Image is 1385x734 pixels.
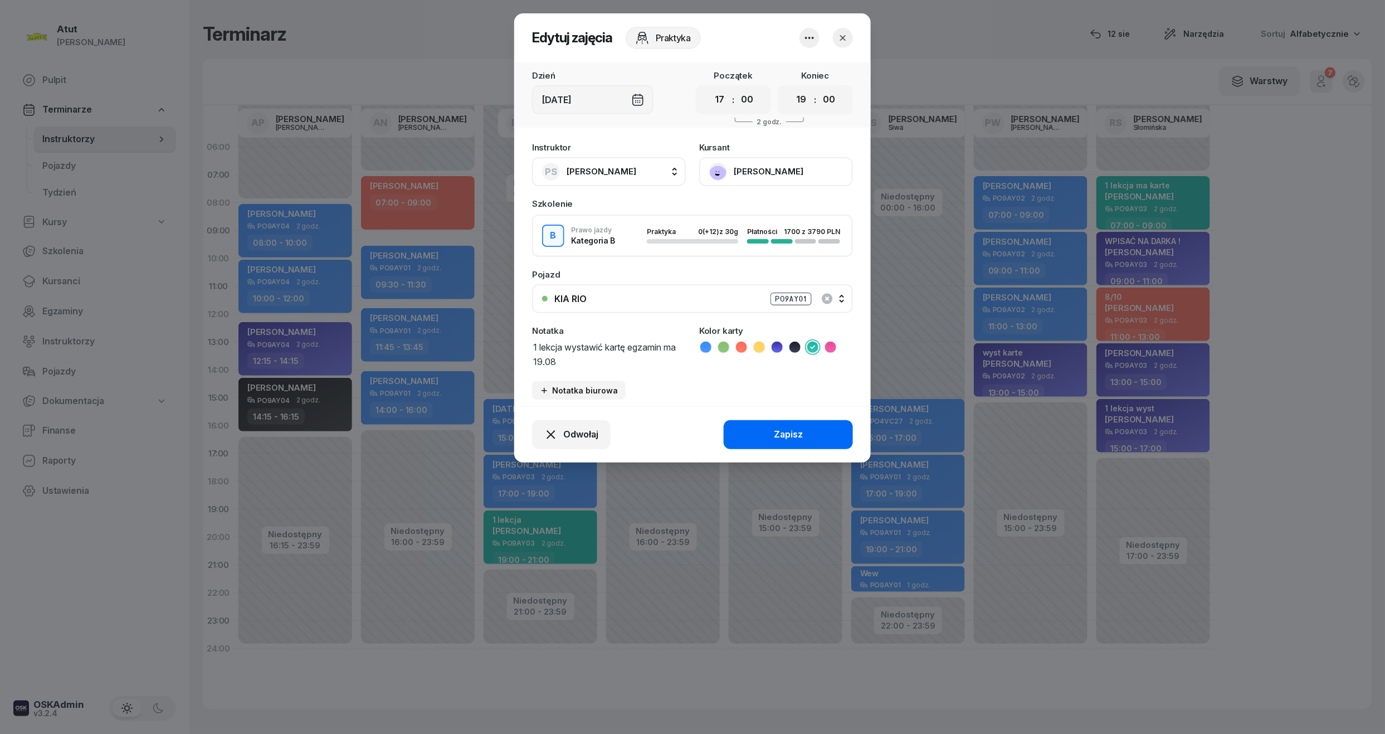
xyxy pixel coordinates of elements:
[554,294,587,303] div: KIA RIO
[540,386,618,395] div: Notatka biurowa
[733,93,735,106] div: :
[699,157,853,186] button: [PERSON_NAME]
[532,284,853,313] button: KIA RIOPO9AY01
[563,427,598,442] span: Odwołaj
[545,167,557,177] span: PS
[770,293,812,305] div: PO9AY01
[532,420,611,449] button: Odwołaj
[724,420,853,449] button: Zapisz
[815,93,817,106] div: :
[532,29,612,47] h2: Edytuj zajęcia
[567,166,636,177] span: [PERSON_NAME]
[774,427,803,442] div: Zapisz
[532,157,686,186] button: PS[PERSON_NAME]
[532,381,626,400] button: Notatka biurowa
